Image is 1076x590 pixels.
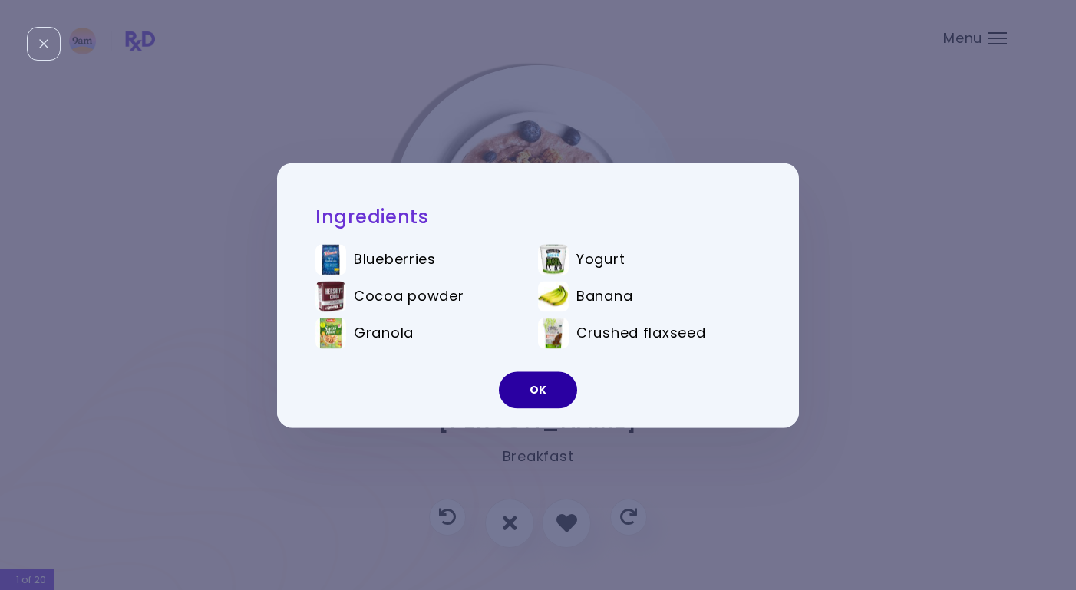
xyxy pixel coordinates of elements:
[576,251,625,268] span: Yogurt
[576,288,632,305] span: Banana
[27,27,61,61] div: Close
[354,325,414,341] span: Granola
[315,205,761,229] h2: Ingredients
[354,288,464,305] span: Cocoa powder
[354,251,436,268] span: Blueberries
[576,325,706,341] span: Crushed flaxseed
[499,371,577,408] button: OK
